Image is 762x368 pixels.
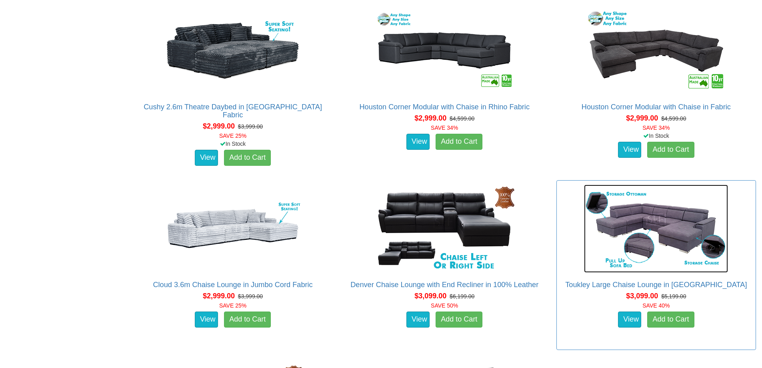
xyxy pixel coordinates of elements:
[642,125,670,131] font: SAVE 34%
[450,115,474,122] del: $4,599.00
[582,103,731,111] a: Houston Corner Modular with Chaise in Fabric
[618,312,641,328] a: View
[372,185,516,273] img: Denver Chaise Lounge with End Recliner in 100% Leather
[161,185,305,273] img: Cloud 3.6m Chaise Lounge in Jumbo Cord Fabric
[661,293,686,300] del: $5,199.00
[565,281,747,289] a: Toukley Large Chaise Lounge in [GEOGRAPHIC_DATA]
[224,312,271,328] a: Add to Cart
[219,133,246,139] font: SAVE 25%
[555,132,758,140] div: In Stock
[436,134,482,150] a: Add to Cart
[450,293,474,300] del: $6,199.00
[436,312,482,328] a: Add to Cart
[203,122,235,130] span: $2,999.00
[626,292,658,300] span: $3,099.00
[618,142,641,158] a: View
[144,103,322,119] a: Cushy 2.6m Theatre Daybed in [GEOGRAPHIC_DATA] Fabric
[238,293,263,300] del: $3,999.00
[431,125,458,131] font: SAVE 34%
[406,134,430,150] a: View
[661,115,686,122] del: $4,599.00
[414,114,446,122] span: $2,999.00
[153,281,312,289] a: Cloud 3.6m Chaise Lounge in Jumbo Cord Fabric
[642,302,670,309] font: SAVE 40%
[195,312,218,328] a: View
[359,103,530,111] a: Houston Corner Modular with Chaise in Rhino Fabric
[372,7,516,95] img: Houston Corner Modular with Chaise in Rhino Fabric
[203,292,235,300] span: $2,999.00
[647,142,694,158] a: Add to Cart
[195,150,218,166] a: View
[224,150,271,166] a: Add to Cart
[219,302,246,309] font: SAVE 25%
[350,281,538,289] a: Denver Chaise Lounge with End Recliner in 100% Leather
[431,302,458,309] font: SAVE 50%
[584,185,728,273] img: Toukley Large Chaise Lounge in Fabric
[406,312,430,328] a: View
[161,7,305,95] img: Cushy 2.6m Theatre Daybed in Jumbo Cord Fabric
[626,114,658,122] span: $2,999.00
[238,123,263,130] del: $3,999.00
[584,7,728,95] img: Houston Corner Modular with Chaise in Fabric
[414,292,446,300] span: $3,099.00
[131,140,334,148] div: In Stock
[647,312,694,328] a: Add to Cart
